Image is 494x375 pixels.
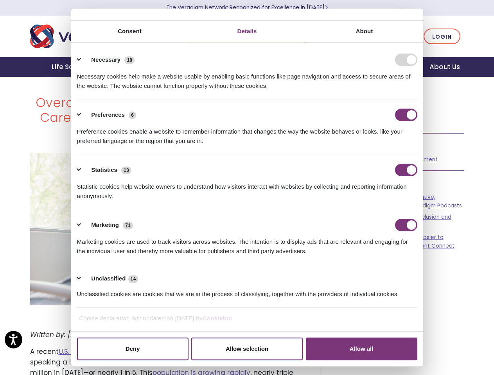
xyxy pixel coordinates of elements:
[77,219,138,231] button: Marketing (71)
[77,337,189,360] button: Deny
[77,274,143,284] button: Unclassified (14)
[203,315,232,321] a: Cookiebot
[166,4,328,11] a: The Veradigm Network: Recognized for Excellence in [DATE]Learn More
[77,109,141,121] button: Preferences (6)
[325,4,328,11] span: Learn More
[77,176,417,201] div: Statistic cookies help website owners to understand how visitors interact with websites by collec...
[59,347,144,356] a: U.S. Census Bureau report
[30,330,137,339] em: Written by: [PERSON_NAME], PhD
[30,95,301,140] h1: Overcoming Language Barriers in Patient Care: A Powerful Solution for Healthcare Providers
[424,29,460,45] a: Login
[306,337,417,360] button: Allow all
[77,284,417,299] div: Unclassified cookies are cookies that we are in the process of classifying, together with the pro...
[77,164,137,176] button: Statistics (13)
[306,21,423,42] a: About
[77,54,140,66] button: Necessary (18)
[77,121,417,146] div: Preference cookies enable a website to remember information that changes the way the website beha...
[91,55,120,64] label: Necessary
[420,57,469,77] a: About Us
[77,231,417,256] div: Marketing cookies are used to track visitors across websites. The intention is to display ads tha...
[191,337,303,360] button: Allow selection
[91,221,119,230] label: Marketing
[77,66,417,91] div: Necessary cookies help make a website usable by enabling basic functions like page navigation and...
[91,166,117,175] label: Statistics
[42,57,107,77] a: Life Sciences
[189,21,306,42] a: Details
[71,21,189,42] a: Consent
[30,23,138,49] img: Veradigm logo
[73,314,421,329] div: Cookie declaration last updated on [DATE] by
[91,111,125,120] label: Preferences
